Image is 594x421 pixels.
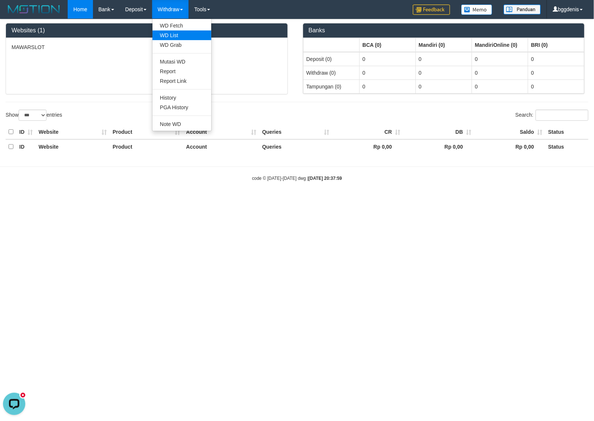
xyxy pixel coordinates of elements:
[152,57,211,67] a: Mutasi WD
[183,139,259,154] th: Account
[504,4,541,14] img: panduan.png
[152,30,211,40] a: WD List
[152,76,211,86] a: Report Link
[309,27,579,34] h3: Banks
[6,110,62,121] label: Show entries
[536,110,588,121] input: Search:
[110,139,183,154] th: Product
[6,4,62,15] img: MOTION_logo.png
[3,3,25,25] button: Open LiveChat chat widget
[472,38,528,52] th: Group: activate to sort column ascending
[303,66,359,80] td: Withdraw (0)
[19,110,46,121] select: Showentries
[152,103,211,112] a: PGA History
[415,80,472,93] td: 0
[152,119,211,129] a: Note WD
[303,52,359,66] td: Deposit (0)
[545,125,588,139] th: Status
[474,139,545,154] th: Rp 0,00
[16,125,36,139] th: ID
[403,139,474,154] th: Rp 0,00
[183,125,259,139] th: Account
[152,67,211,76] a: Report
[152,40,211,50] a: WD Grab
[359,80,415,93] td: 0
[303,38,359,52] th: Group: activate to sort column ascending
[472,80,528,93] td: 0
[259,125,332,139] th: Queries
[403,125,474,139] th: DB
[36,125,110,139] th: Website
[36,139,110,154] th: Website
[12,43,282,51] p: MAWARSLOT
[415,66,472,80] td: 0
[528,38,584,52] th: Group: activate to sort column ascending
[152,21,211,30] a: WD Fetch
[516,110,588,121] label: Search:
[472,52,528,66] td: 0
[545,139,588,154] th: Status
[152,93,211,103] a: History
[415,38,472,52] th: Group: activate to sort column ascending
[252,176,342,181] small: code © [DATE]-[DATE] dwg |
[16,139,36,154] th: ID
[359,38,415,52] th: Group: activate to sort column ascending
[308,176,342,181] strong: [DATE] 20:37:59
[413,4,450,15] img: Feedback.jpg
[528,66,584,80] td: 0
[19,2,26,9] div: new message indicator
[12,27,282,34] h3: Websites (1)
[332,139,403,154] th: Rp 0,00
[259,139,332,154] th: Queries
[415,52,472,66] td: 0
[528,80,584,93] td: 0
[303,80,359,93] td: Tampungan (0)
[461,4,492,15] img: Button%20Memo.svg
[474,125,545,139] th: Saldo
[110,125,183,139] th: Product
[528,52,584,66] td: 0
[472,66,528,80] td: 0
[359,66,415,80] td: 0
[359,52,415,66] td: 0
[332,125,403,139] th: CR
